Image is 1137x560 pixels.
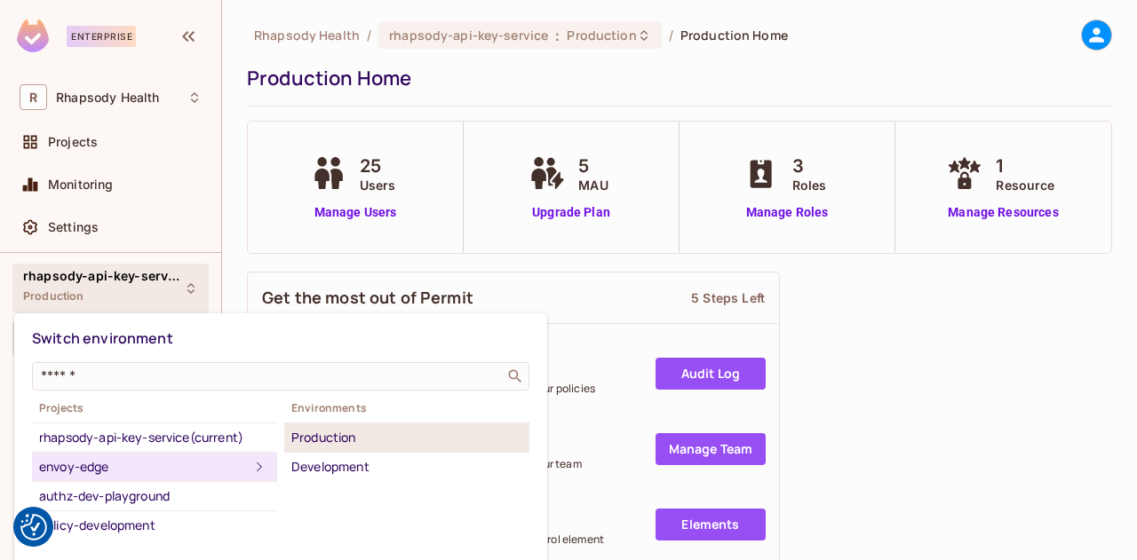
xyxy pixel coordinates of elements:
div: rhapsody-api-key-service (current) [39,427,270,448]
button: Consent Preferences [20,514,47,540]
span: Switch environment [32,328,173,348]
div: Development [291,456,522,477]
span: Environments [284,401,529,415]
div: authz-dev-playground [39,485,270,507]
div: policy-development [39,515,270,536]
div: envoy-edge [39,456,249,477]
span: Projects [32,401,277,415]
img: Revisit consent button [20,514,47,540]
div: Production [291,427,522,448]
